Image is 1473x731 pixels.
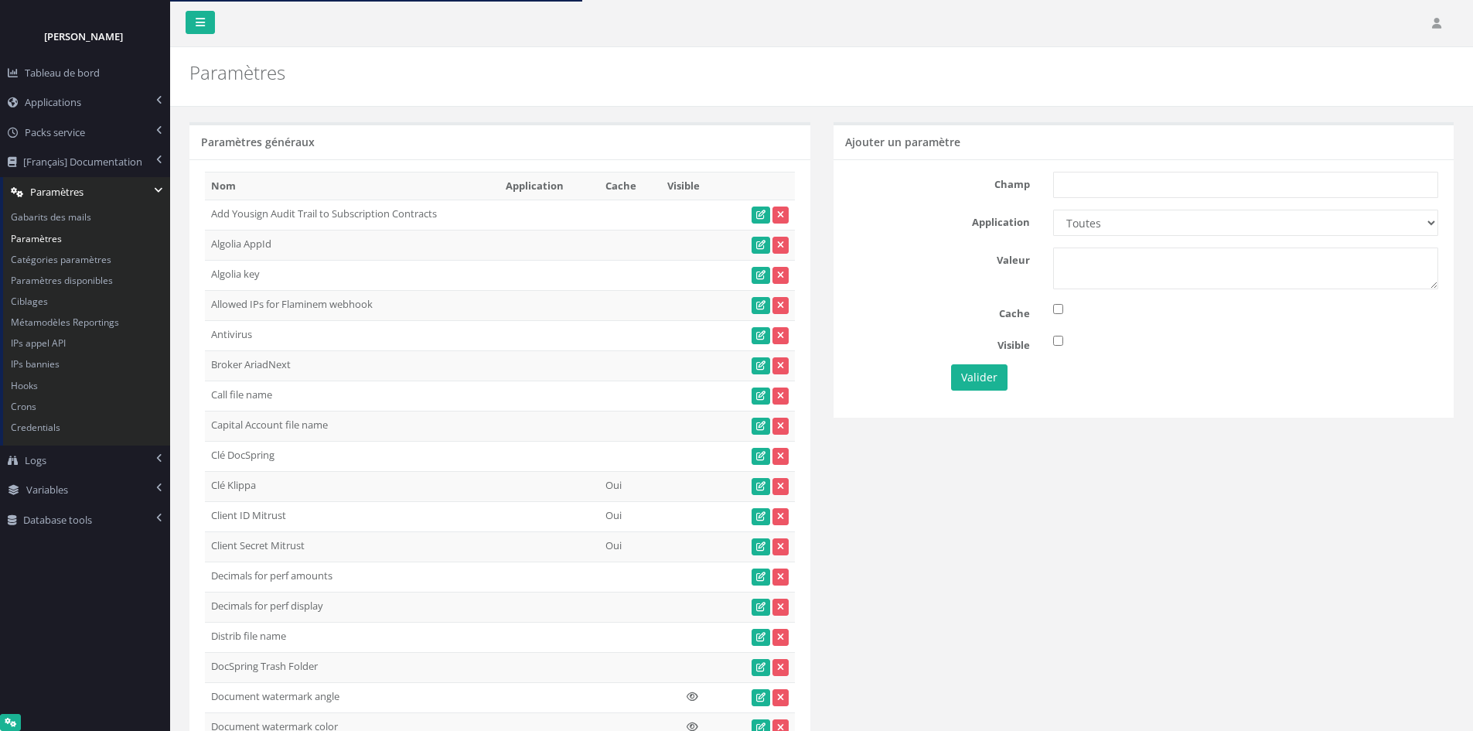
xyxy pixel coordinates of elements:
button: Valider [951,364,1008,391]
td: Oui [599,471,660,501]
td: Decimals for perf amounts [205,562,500,592]
a: Métamodèles Reportings [3,312,170,333]
a: Credentials [3,417,170,438]
td: Decimals for perf display [205,592,500,622]
span: Applications [25,95,81,109]
td: Allowed IPs for Flaminem webhook [205,290,500,320]
a: Crons [3,396,170,417]
td: Capital Account file name [205,411,500,441]
td: Call file name [205,381,500,411]
a: Catégories paramètres [3,249,170,270]
label: Champ [837,172,1042,192]
td: Algolia AppId [205,230,500,260]
a: IPs appel API [3,333,170,354]
label: Valeur [837,248,1042,268]
h5: Ajouter un paramètre [845,136,960,148]
th: Application [500,173,599,200]
th: Nom [205,173,500,200]
td: Oui [599,501,660,531]
span: Packs service [25,125,85,139]
th: Cache [599,173,660,200]
a: Hooks [3,375,170,396]
span: [Français] Documentation [23,155,142,169]
a: IPs bannies [3,354,170,374]
td: Add Yousign Audit Trail to Subscription Contracts [205,200,500,230]
td: Client Secret Mitrust [205,531,500,562]
td: Clé DocSpring [205,441,500,471]
h5: Paramètres généraux [201,136,315,148]
a: Gabarits des mails [3,207,170,227]
td: Antivirus [205,320,500,350]
td: Distrib file name [205,622,500,652]
span: Paramètres [30,185,84,199]
span: Tableau de bord [25,66,100,80]
strong: [PERSON_NAME] [44,29,123,43]
span: Database tools [23,513,92,527]
h2: Paramètres [189,63,810,83]
td: Client ID Mitrust [205,501,500,531]
td: DocSpring Trash Folder [205,652,500,682]
th: Visible [661,173,725,200]
span: Variables [26,483,68,497]
a: Paramètres [3,177,170,207]
a: Ciblages [3,291,170,312]
span: Logs [25,453,46,467]
label: Application [837,210,1042,230]
a: Paramètres disponibles [3,270,170,291]
label: Cache [837,301,1042,321]
td: Oui [599,531,660,562]
label: Visible [837,333,1042,353]
td: Broker AriadNext [205,350,500,381]
a: Paramètres [3,228,170,249]
td: Clé Klippa [205,471,500,501]
td: Document watermark angle [205,682,500,712]
td: Algolia key [205,260,500,290]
